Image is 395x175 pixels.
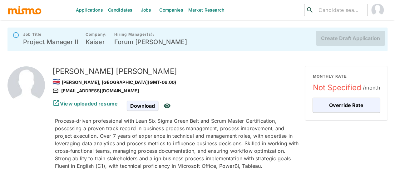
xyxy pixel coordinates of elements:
[313,74,380,79] p: MONTHLY RATE:
[363,83,380,92] span: /month
[114,32,187,37] p: Hiring Manager(s):
[23,32,78,37] p: Job Title
[86,32,107,37] p: Company:
[127,101,158,111] span: Download
[52,76,300,87] div: [PERSON_NAME], [GEOGRAPHIC_DATA] (GMT-06:00)
[313,98,380,113] button: Override Rate
[316,6,365,14] input: Candidate search
[127,103,158,108] a: Download
[52,78,60,85] span: 🇨🇷
[52,87,300,95] div: [EMAIL_ADDRESS][DOMAIN_NAME]
[55,117,300,170] div: Process-driven professional with Lean Six Sigma Green Belt and Scrum Master Certification, posses...
[114,37,187,47] h6: Forum [PERSON_NAME]
[86,37,107,47] h6: Kaiser
[313,83,380,93] span: Not Specified
[52,100,118,107] a: View uploaded resume
[371,4,384,16] img: Maia Reyes
[7,66,45,104] img: 2Q==
[52,66,300,76] h5: [PERSON_NAME] [PERSON_NAME]
[7,5,42,15] img: logo
[23,37,78,47] h6: Project Manager II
